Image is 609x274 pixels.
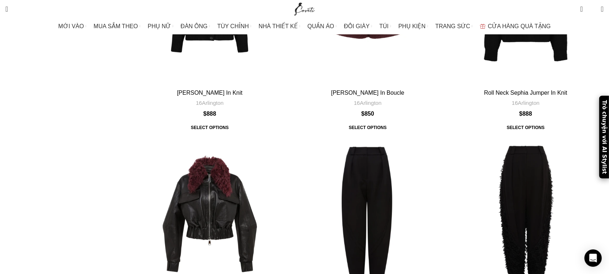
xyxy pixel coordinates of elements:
span: ĐÀN ÔNG [181,23,208,30]
span: NHÀ THIẾT KẾ [259,23,298,30]
bdi: 850 [361,111,374,117]
bdi: 888 [203,111,216,117]
img: Túi quà tặng [480,24,485,29]
span: CỬA HÀNG QUÀ TẶNG [488,23,551,30]
a: TÙY CHỈNH [217,19,251,34]
a: 0 [576,2,586,16]
a: ĐÀN ÔNG [181,19,210,34]
a: [PERSON_NAME] In Boucle [331,90,405,96]
span: PHỤ KIỆN [398,23,426,30]
span: QUẦN ÁO [307,23,334,30]
a: CỬA HÀNG QUÀ TẶNG [480,19,551,34]
div: Tìm kiếm [2,2,12,16]
a: Roll Neck Sephia Jumper In Knit [484,90,567,96]
span: $ [361,111,364,117]
a: Search [2,2,12,16]
a: Select options for “Sephia Cardigan In Knit” [186,121,234,134]
span: Select options [502,121,550,134]
span: 0 [590,7,595,13]
div: Open Intercom Messenger [584,249,602,267]
a: MỚI VÀO [58,19,86,34]
span: 0 [581,4,586,9]
div: Danh sách mong muốn của tôi [588,2,596,16]
span: PHỤ NỮ [148,23,171,30]
span: MUA SẮM THEO [94,23,138,30]
span: Select options [186,121,234,134]
a: PHỤ KIỆN [398,19,428,34]
a: NHÀ THIẾT KẾ [259,19,300,34]
span: ĐÔI GIÀY [344,23,370,30]
span: MỚI VÀO [58,23,84,30]
bdi: 888 [519,111,532,117]
span: TÙY CHỈNH [217,23,249,30]
a: MUA SẮM THEO [94,19,141,34]
a: TÚI [379,19,391,34]
a: [PERSON_NAME] In Knit [177,90,242,96]
a: ĐÔI GIÀY [344,19,372,34]
a: PHỤ NỮ [148,19,173,34]
a: Select options for “Roll Neck Sephia Jumper In Knit” [502,121,550,134]
span: Select options [344,121,392,134]
span: $ [519,111,523,117]
span: TÚI [379,23,389,30]
a: QUẦN ÁO [307,19,337,34]
a: 16Arlington [196,99,224,107]
span: TRANG SỨC [435,23,470,30]
a: TRANG SỨC [435,19,473,34]
a: 16Arlington [354,99,382,107]
a: Select options for “Inga Shorts In Boucle” [344,121,392,134]
span: $ [203,111,207,117]
a: 16Arlington [512,99,540,107]
div: Main navigation [2,19,607,34]
a: Site logo [293,5,317,12]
